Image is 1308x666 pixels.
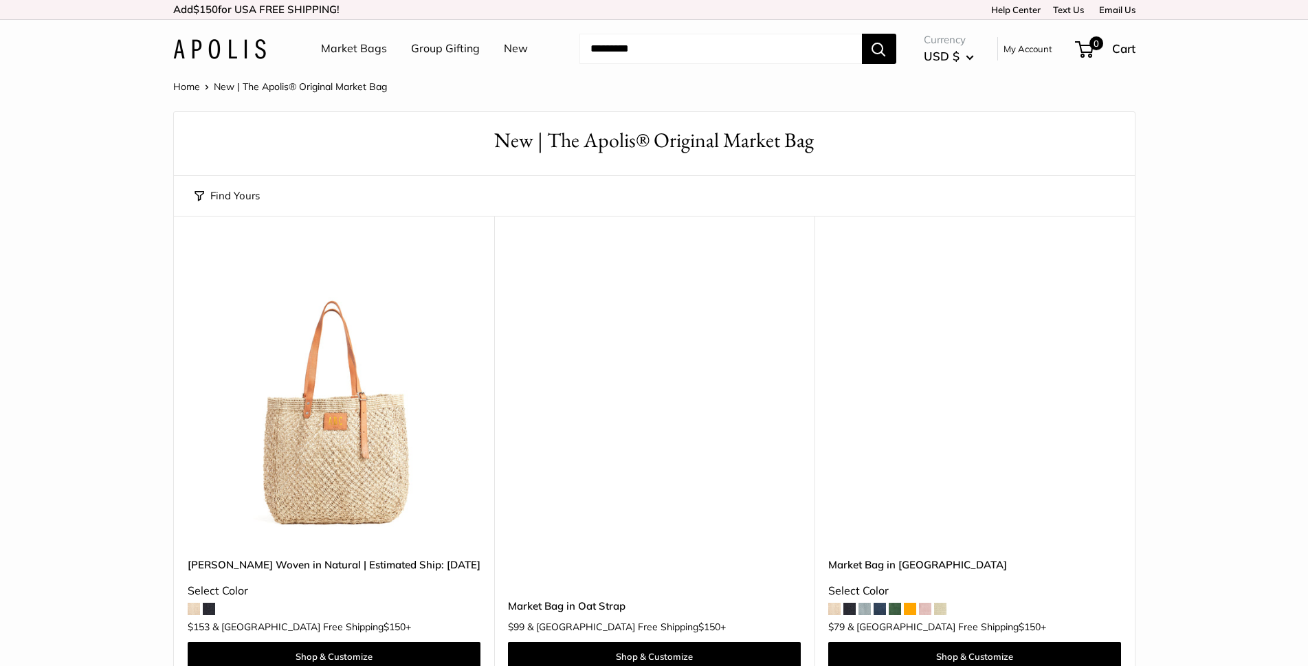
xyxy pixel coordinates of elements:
input: Search... [579,34,862,64]
a: Home [173,80,200,93]
h1: New | The Apolis® Original Market Bag [195,126,1114,155]
a: Mercado Woven in Natural | Estimated Ship: Oct. 12thMercado Woven in Natural | Estimated Ship: Oc... [188,250,480,543]
a: Market Bag in OatMarket Bag in Oat [828,250,1121,543]
a: 0 Cart [1076,38,1135,60]
span: New | The Apolis® Original Market Bag [214,80,387,93]
a: [PERSON_NAME] Woven in Natural | Estimated Ship: [DATE] [188,557,480,573]
a: Email Us [1094,4,1135,15]
a: New [504,38,528,59]
a: Group Gifting [411,38,480,59]
span: $150 [193,3,218,16]
a: Market Bag in Oat StrapMarket Bag in Oat Strap [508,250,801,543]
span: & [GEOGRAPHIC_DATA] Free Shipping + [527,622,726,632]
span: $79 [828,621,845,633]
div: Select Color [188,581,480,601]
button: Find Yours [195,186,260,206]
span: & [GEOGRAPHIC_DATA] Free Shipping + [847,622,1046,632]
a: Help Center [986,4,1041,15]
button: Search [862,34,896,64]
a: Market Bag in Oat Strap [508,598,801,614]
span: & [GEOGRAPHIC_DATA] Free Shipping + [212,622,411,632]
span: $99 [508,621,524,633]
span: Cart [1112,41,1135,56]
img: Apolis [173,39,266,59]
a: Text Us [1053,4,1084,15]
span: 0 [1089,36,1102,50]
button: USD $ [924,45,974,67]
div: Select Color [828,581,1121,601]
a: Market Bag in [GEOGRAPHIC_DATA] [828,557,1121,573]
span: $150 [384,621,406,633]
a: My Account [1004,41,1052,57]
span: $150 [698,621,720,633]
span: $153 [188,621,210,633]
span: $150 [1019,621,1041,633]
span: USD $ [924,49,960,63]
a: Market Bags [321,38,387,59]
img: Mercado Woven in Natural | Estimated Ship: Oct. 12th [188,250,480,543]
nav: Breadcrumb [173,78,387,96]
span: Currency [924,30,974,49]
